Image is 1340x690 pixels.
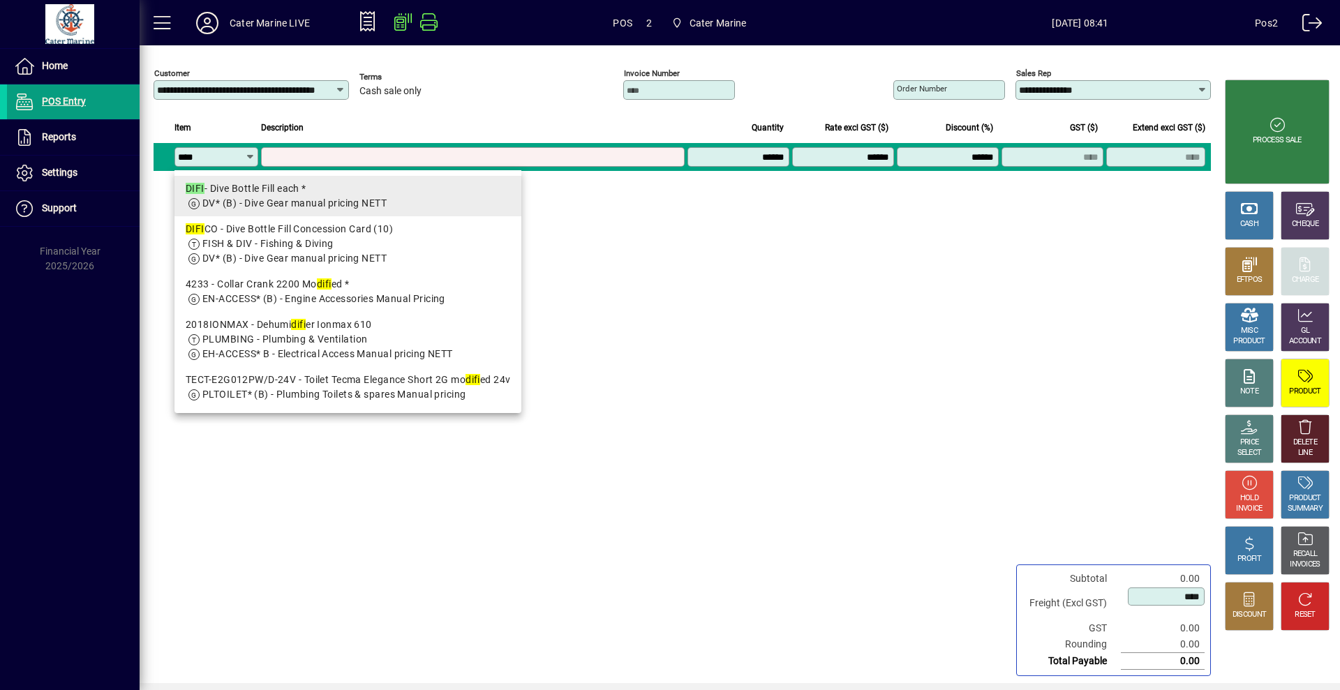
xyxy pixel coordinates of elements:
div: INVOICE [1236,504,1262,514]
div: CHARGE [1292,275,1319,285]
div: PRODUCT [1289,387,1320,397]
a: Reports [7,120,140,155]
mat-label: Customer [154,68,190,78]
span: EN-ACCESS* (B) - Engine Accessories Manual Pricing [202,293,445,304]
span: POS [613,12,632,34]
mat-option: DIFI - Dive Bottle Fill each * [174,176,521,216]
td: Rounding [1022,636,1121,653]
span: Extend excl GST ($) [1133,120,1205,135]
span: Settings [42,167,77,178]
td: 0.00 [1121,653,1205,670]
a: Logout [1292,3,1323,48]
div: HOLD [1240,493,1258,504]
button: Profile [185,10,230,36]
td: Freight (Excl GST) [1022,587,1121,620]
span: Rate excl GST ($) [825,120,888,135]
td: Total Payable [1022,653,1121,670]
span: Description [261,120,304,135]
div: Pos2 [1255,12,1278,34]
span: PLUMBING - Plumbing & Ventilation [202,333,367,345]
div: GL [1301,326,1310,336]
div: - Dive Bottle Fill each * [186,181,510,196]
div: DELETE [1293,437,1317,448]
span: FISH & DIV - Fishing & Diving [202,238,334,249]
div: PROFIT [1237,554,1261,564]
div: 2018IONMAX - Dehumi er Ionmax 610 [186,317,510,332]
span: Terms [359,73,443,82]
span: Cater Marine [690,12,747,34]
div: PROCESS SALE [1253,135,1302,146]
span: Home [42,60,68,71]
div: Cater Marine LIVE [230,12,310,34]
div: PRODUCT [1289,493,1320,504]
span: PLTOILET* (B) - Plumbing Toilets & spares Manual pricing [202,389,466,400]
span: Quantity [752,120,784,135]
span: DV* (B) - Dive Gear manual pricing NETT [202,253,387,264]
span: EH-ACCESS* B - Electrical Access Manual pricing NETT [202,348,453,359]
div: INVOICES [1290,560,1320,570]
td: Subtotal [1022,571,1121,587]
span: Discount (%) [946,120,993,135]
td: 0.00 [1121,636,1205,653]
span: Cash sale only [359,86,422,97]
div: RESET [1295,610,1316,620]
span: GST ($) [1070,120,1098,135]
mat-label: Sales rep [1016,68,1051,78]
mat-option: 2018IONMAX - Dehumidifier Ionmax 610 [174,312,521,367]
span: 2 [646,12,652,34]
span: Item [174,120,191,135]
mat-option: TECT-E2G012PW/D-24V - Toilet Tecma Elegance Short 2G modified 24v [174,367,521,407]
em: difi [317,278,332,290]
span: [DATE] 08:41 [906,12,1256,34]
mat-label: Invoice number [624,68,680,78]
td: GST [1022,620,1121,636]
a: Support [7,191,140,226]
span: Reports [42,131,76,142]
a: Settings [7,156,140,190]
div: LINE [1298,448,1312,458]
span: Cater Marine [666,10,752,36]
div: CHEQUE [1292,219,1318,230]
div: NOTE [1240,387,1258,397]
div: SUMMARY [1288,504,1323,514]
td: 0.00 [1121,571,1205,587]
div: CASH [1240,219,1258,230]
div: PRODUCT [1233,336,1265,347]
em: DIFI [186,183,204,194]
em: difi [466,374,480,385]
div: CO - Dive Bottle Fill Concession Card (10) [186,222,510,237]
em: DIFI [186,223,204,234]
mat-option: DIFICO - Dive Bottle Fill Concession Card (10) [174,216,521,271]
mat-option: 4233 - Collar Crank 2200 Modified * [174,271,521,312]
div: 4233 - Collar Crank 2200 Mo ed * [186,277,510,292]
div: DISCOUNT [1233,610,1266,620]
span: POS Entry [42,96,86,107]
div: PRICE [1240,437,1259,448]
div: EFTPOS [1237,275,1263,285]
div: SELECT [1237,448,1262,458]
a: Home [7,49,140,84]
em: difi [291,319,306,330]
span: Support [42,202,77,213]
div: RECALL [1293,549,1318,560]
div: ACCOUNT [1289,336,1321,347]
div: TECT-E2G012PW/D-24V - Toilet Tecma Elegance Short 2G mo ed 24v [186,373,510,387]
td: 0.00 [1121,620,1205,636]
div: MISC [1241,326,1258,336]
span: DV* (B) - Dive Gear manual pricing NETT [202,197,387,209]
mat-label: Order number [897,84,947,93]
